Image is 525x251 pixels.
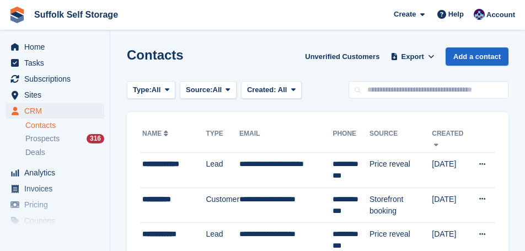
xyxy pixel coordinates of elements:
span: Source: [186,84,212,95]
a: Suffolk Self Storage [30,6,122,24]
span: Sites [24,87,90,103]
a: menu [6,87,104,103]
a: Add a contact [446,47,508,66]
span: Account [486,9,515,20]
span: Create [394,9,416,20]
th: Type [206,125,239,153]
td: Storefront booking [369,188,432,223]
span: All [213,84,222,95]
a: menu [6,213,104,228]
a: menu [6,103,104,119]
td: [DATE] [432,188,472,223]
a: menu [6,181,104,196]
div: 316 [87,134,104,143]
span: CRM [24,103,90,119]
td: Lead [206,153,239,188]
a: menu [6,55,104,71]
span: Help [448,9,464,20]
h1: Contacts [127,47,184,62]
a: menu [6,197,104,212]
img: stora-icon-8386f47178a22dfd0bd8f6a31ec36ba5ce8667c1dd55bd0f319d3a0aa187defe.svg [9,7,25,23]
span: Pricing [24,197,90,212]
span: Export [401,51,424,62]
a: Created [432,130,463,147]
span: Created: [247,86,276,94]
span: Type: [133,84,152,95]
span: Invoices [24,181,90,196]
a: menu [6,71,104,87]
span: Subscriptions [24,71,90,87]
a: menu [6,39,104,55]
img: William Notcutt [474,9,485,20]
span: Home [24,39,90,55]
a: Deals [25,147,104,158]
th: Source [369,125,432,153]
span: Tasks [24,55,90,71]
th: Phone [333,125,369,153]
span: Coupons [24,213,90,228]
a: menu [6,165,104,180]
td: Price reveal [369,153,432,188]
span: Prospects [25,133,60,144]
span: All [278,86,287,94]
td: Customer [206,188,239,223]
th: Email [239,125,333,153]
a: Unverified Customers [301,47,384,66]
button: Created: All [241,81,302,99]
span: Deals [25,147,45,158]
td: [DATE] [432,153,472,188]
span: Analytics [24,165,90,180]
button: Export [388,47,437,66]
span: All [152,84,161,95]
button: Type: All [127,81,175,99]
a: Contacts [25,120,104,131]
a: Name [142,130,170,137]
a: Prospects 316 [25,133,104,145]
button: Source: All [180,81,237,99]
